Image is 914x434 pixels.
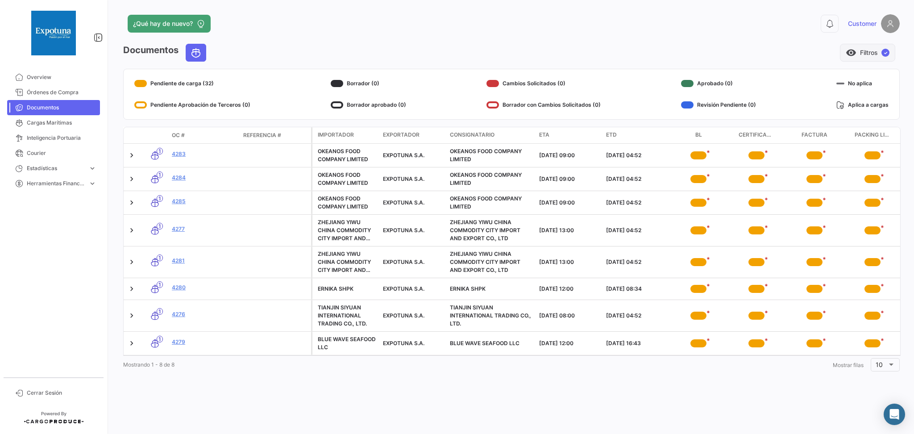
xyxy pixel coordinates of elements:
div: [DATE] 16:43 [606,339,666,347]
div: OKEANOS FOOD COMPANY LIMITED [318,147,376,163]
div: Borrador con Cambios Solicitados (0) [486,98,601,112]
a: Overview [7,70,100,85]
div: EXPOTUNA S.A. [383,312,443,320]
span: 1 [157,308,163,315]
h3: Documentos [123,44,209,62]
a: 4281 [172,257,236,265]
a: Expand/Collapse Row [127,284,136,293]
span: Factura [802,131,827,140]
div: [DATE] 04:52 [606,151,666,159]
a: 4284 [172,174,236,182]
div: EXPOTUNA S.A. [383,226,443,234]
div: Aprobado (0) [681,76,756,91]
span: 1 [157,336,163,342]
span: ZHEJIANG YIWU CHINA COMMODITY CITY IMPORT AND EXPORT CO., LTD [450,219,520,242]
button: ¿Qué hay de nuevo? [128,15,211,33]
span: expand_more [88,179,96,188]
datatable-header-cell: Certificado de origen [727,127,785,143]
span: OC # [172,131,185,139]
div: ZHEJIANG YIWU CHINA COMMODITY CITY IMPORT AND EXPORT CO., LTD [318,218,376,242]
span: Estadísticas [27,164,85,172]
div: [DATE] 13:00 [539,226,599,234]
div: [DATE] 13:00 [539,258,599,266]
span: ¿Qué hay de nuevo? [133,19,193,28]
a: 4276 [172,311,236,319]
span: BLUE WAVE SEAFOOD LLC [450,340,519,346]
a: 4283 [172,150,236,159]
datatable-header-cell: ETA [536,127,602,143]
span: Exportador [383,131,420,139]
div: [DATE] 08:34 [606,285,666,293]
div: Pendiente Aprobación de Terceros (0) [134,98,250,112]
datatable-header-cell: BL [669,127,727,143]
a: Expand/Collapse Row [127,258,136,267]
span: expand_more [88,164,96,172]
div: Borrador aprobado (0) [331,98,406,112]
div: ERNIKA SHPK [318,285,376,293]
span: Inteligencia Portuaria [27,134,96,142]
div: Pendiente de carga (32) [134,76,250,91]
span: Customer [848,19,877,28]
div: EXPOTUNA S.A. [383,151,443,159]
span: Consignatario [450,131,494,139]
div: [DATE] 04:52 [606,199,666,207]
a: Cargas Marítimas [7,115,100,130]
div: ZHEJIANG YIWU CHINA COMMODITY CITY IMPORT AND EXPORT CO., LTD [318,250,376,274]
div: [DATE] 12:00 [539,339,599,347]
div: TIANJIN SIYUAN INTERNATIONAL TRADING CO., LTD. [318,304,376,328]
a: Expand/Collapse Row [127,151,136,160]
a: 4279 [172,338,236,346]
span: TIANJIN SIYUAN INTERNATIONAL TRADING CO., LTD. [450,304,531,327]
span: OKEANOS FOOD COMPANY LIMITED [450,171,522,186]
a: Expand/Collapse Row [127,311,136,320]
datatable-header-cell: Modo de Transporte [141,132,168,139]
span: Overview [27,73,96,81]
button: Ocean [186,44,206,61]
span: ✓ [881,49,889,57]
div: EXPOTUNA S.A. [383,339,443,347]
div: No aplica [836,76,889,91]
div: EXPOTUNA S.A. [383,199,443,207]
a: Courier [7,146,100,161]
div: Cambios Solicitados (0) [486,76,601,91]
div: [DATE] 04:52 [606,226,666,234]
a: Expand/Collapse Row [127,175,136,184]
datatable-header-cell: Factura [785,127,843,143]
a: Órdenes de Compra [7,85,100,100]
span: Certificado de origen [739,131,774,140]
div: [DATE] 09:00 [539,175,599,183]
span: ETA [539,131,549,139]
div: OKEANOS FOOD COMPANY LIMITED [318,195,376,211]
div: [DATE] 04:52 [606,312,666,320]
span: Órdenes de Compra [27,88,96,96]
div: [DATE] 09:00 [539,151,599,159]
div: EXPOTUNA S.A. [383,175,443,183]
datatable-header-cell: Consignatario [446,127,536,143]
img: 1b49f9e2-1797-498b-b719-72a01eb73231.jpeg [31,11,76,55]
span: OKEANOS FOOD COMPANY LIMITED [450,148,522,163]
span: Mostrando 1 - 8 de 8 [123,361,174,368]
datatable-header-cell: Packing List [843,127,902,143]
img: placeholder-user.png [881,14,900,33]
span: visibility [846,47,856,58]
a: Expand/Collapse Row [127,226,136,235]
datatable-header-cell: Referencia # [240,128,311,143]
div: [DATE] 09:00 [539,199,599,207]
span: 1 [157,171,163,178]
span: Mostrar filas [833,362,864,368]
span: Courier [27,149,96,157]
div: Revisión Pendiente (0) [681,98,756,112]
span: 1 [157,255,163,261]
a: 4280 [172,284,236,292]
div: Abrir Intercom Messenger [884,404,905,425]
div: [DATE] 08:00 [539,312,599,320]
span: ERNIKA SHPK [450,285,486,292]
span: 1 [157,223,163,230]
datatable-header-cell: ETD [602,127,669,143]
span: Importador [318,131,354,139]
a: Expand/Collapse Row [127,198,136,207]
span: OKEANOS FOOD COMPANY LIMITED [450,195,522,210]
span: Cerrar Sesión [27,389,96,397]
div: EXPOTUNA S.A. [383,258,443,266]
span: Cargas Marítimas [27,119,96,127]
